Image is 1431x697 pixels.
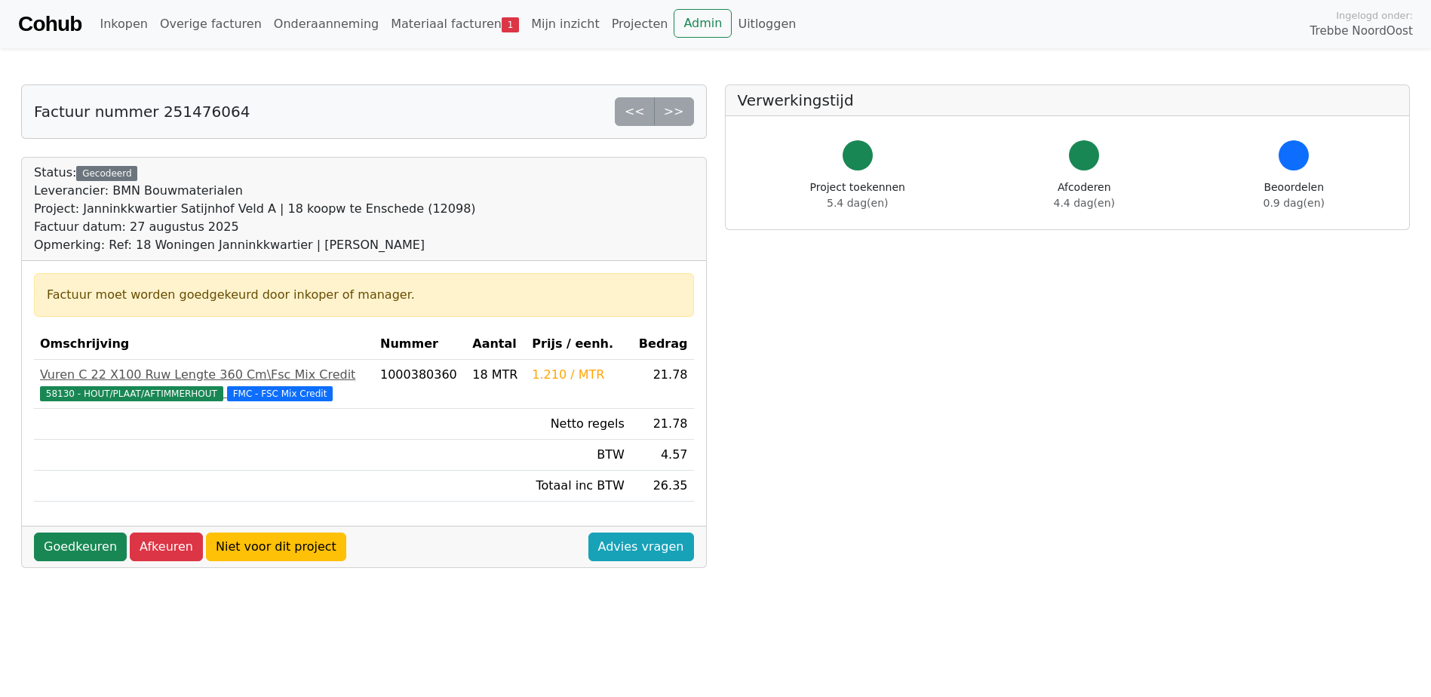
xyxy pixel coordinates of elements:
th: Nummer [374,329,466,360]
th: Aantal [466,329,526,360]
a: Inkopen [94,9,153,39]
h5: Factuur nummer 251476064 [34,103,250,121]
div: Opmerking: Ref: 18 Woningen Janninkkwartier | [PERSON_NAME] [34,236,476,254]
div: Project: Janninkkwartier Satijnhof Veld A | 18 koopw te Enschede (12098) [34,200,476,218]
div: 18 MTR [472,366,520,384]
td: 26.35 [631,471,694,502]
div: Leverancier: BMN Bouwmaterialen [34,182,476,200]
span: 1 [502,17,519,32]
td: 4.57 [631,440,694,471]
span: 58130 - HOUT/PLAAT/AFTIMMERHOUT [40,386,223,401]
td: BTW [526,440,630,471]
th: Omschrijving [34,329,374,360]
a: Niet voor dit project [206,533,346,561]
a: Uitloggen [732,9,802,39]
th: Prijs / eenh. [526,329,630,360]
div: Factuur datum: 27 augustus 2025 [34,218,476,236]
td: 21.78 [631,409,694,440]
div: Beoordelen [1264,180,1325,211]
span: 5.4 dag(en) [827,197,888,209]
td: 1000380360 [374,360,466,409]
div: Project toekennen [810,180,905,211]
a: Onderaanneming [268,9,385,39]
a: Admin [674,9,732,38]
a: Cohub [18,6,81,42]
a: Advies vragen [588,533,694,561]
div: Afcoderen [1054,180,1115,211]
span: 4.4 dag(en) [1054,197,1115,209]
a: Projecten [606,9,674,39]
a: Materiaal facturen1 [385,9,525,39]
span: 0.9 dag(en) [1264,197,1325,209]
div: 1.210 / MTR [532,366,624,384]
th: Bedrag [631,329,694,360]
span: Ingelogd onder: [1336,8,1413,23]
span: Trebbe NoordOost [1310,23,1413,40]
a: Goedkeuren [34,533,127,561]
div: Factuur moet worden goedgekeurd door inkoper of manager. [47,286,681,304]
td: 21.78 [631,360,694,409]
h5: Verwerkingstijd [738,91,1398,109]
span: FMC - FSC Mix Credit [227,386,333,401]
div: Vuren C 22 X100 Ruw Lengte 360 Cm\Fsc Mix Credit [40,366,368,384]
a: Mijn inzicht [525,9,606,39]
td: Netto regels [526,409,630,440]
a: Afkeuren [130,533,203,561]
a: Vuren C 22 X100 Ruw Lengte 360 Cm\Fsc Mix Credit58130 - HOUT/PLAAT/AFTIMMERHOUT FMC - FSC Mix Credit [40,366,368,402]
td: Totaal inc BTW [526,471,630,502]
div: Status: [34,164,476,254]
a: Overige facturen [154,9,268,39]
div: Gecodeerd [76,166,137,181]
